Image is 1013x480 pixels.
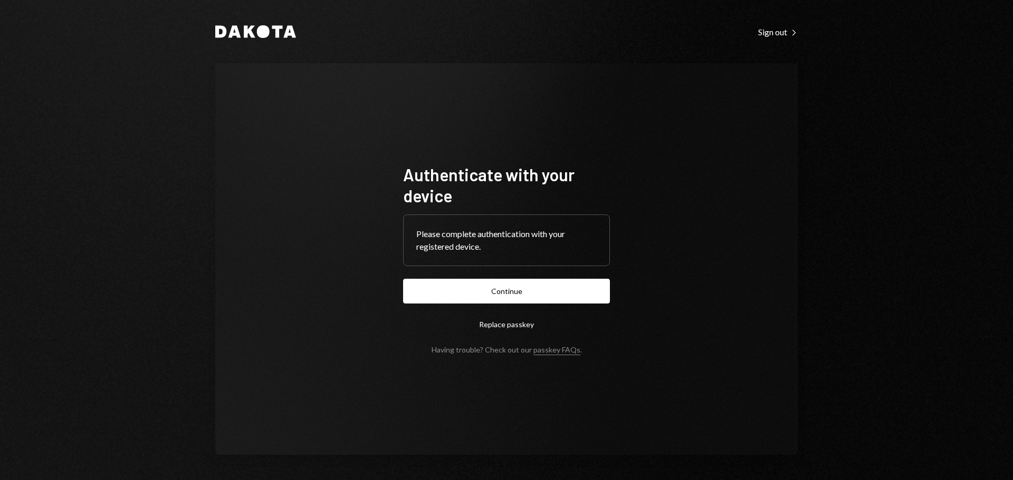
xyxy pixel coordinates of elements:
[758,27,798,37] div: Sign out
[432,345,582,354] div: Having trouble? Check out our .
[403,164,610,206] h1: Authenticate with your device
[403,312,610,337] button: Replace passkey
[403,279,610,303] button: Continue
[416,228,597,253] div: Please complete authentication with your registered device.
[533,345,580,355] a: passkey FAQs
[758,26,798,37] a: Sign out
